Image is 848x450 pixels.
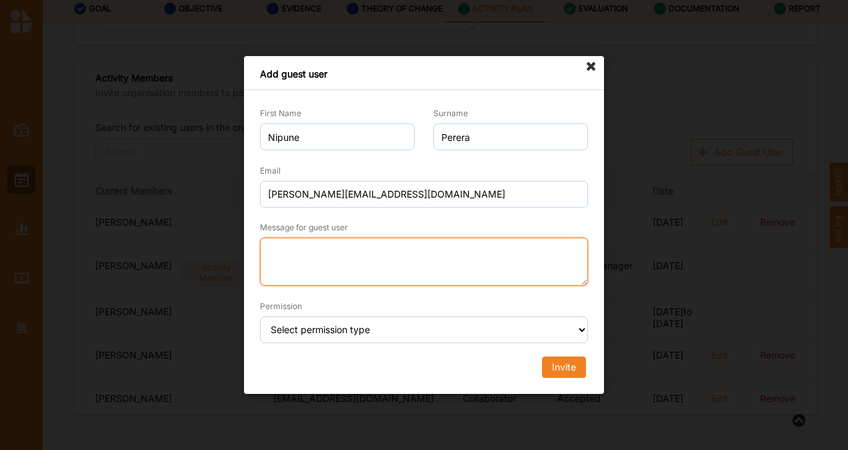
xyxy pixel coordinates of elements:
label: Surname [433,107,468,119]
label: First Name [260,107,301,119]
input: Enter Surname [433,124,588,150]
div: Add guest user [244,56,604,90]
input: Enter first name [260,124,415,150]
label: Permission [260,300,302,312]
div: Message for guest user [260,222,348,234]
div: Invite [552,361,576,373]
input: Enter Email [260,181,588,208]
button: Invite [542,357,586,378]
